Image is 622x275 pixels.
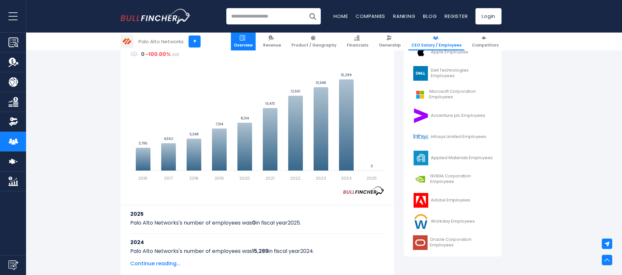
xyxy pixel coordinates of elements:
a: Accenture plc Employees [409,107,497,125]
a: + [189,35,201,48]
a: Ranking [393,13,415,20]
img: NVDA logo [413,172,428,186]
text: 2020 [239,175,250,181]
a: Revenue [260,33,284,50]
a: Financials [344,33,371,50]
a: Home [333,13,348,20]
span: 2025 [172,53,179,57]
a: NVIDIA Corporation Employees [409,170,497,188]
text: 2023 [316,175,326,181]
img: WDAY logo [413,214,429,229]
span: Accenture plc Employees [431,113,485,118]
span: 2025 [288,219,300,227]
span: NVIDIA Corporation Employees [430,173,493,185]
text: 2022 [290,175,301,181]
text: 3,795 [139,141,148,146]
text: 7,014 [216,122,223,127]
a: Apple Employees [409,43,497,61]
span: Applied Materials Employees [431,155,493,161]
img: graph_employee_icon.svg [130,50,138,58]
span: Infosys Limited Employees [431,134,486,140]
a: Microsoft Corporation Employees [409,86,497,103]
a: Register [445,13,468,20]
text: 13,948 [316,80,326,85]
img: INFY logo [413,130,429,144]
a: Blog [423,13,437,20]
img: ACN logo [413,108,429,123]
text: 5,348 [190,132,199,137]
span: Dell Technologies Employees [431,68,493,79]
span: Revenue [263,43,281,48]
a: Ownership [376,33,404,50]
img: ADBE logo [413,193,429,208]
a: Adobe Employees [409,191,497,209]
a: Companies [356,13,385,20]
a: Login [475,8,502,24]
text: 0 [371,164,373,169]
text: 2025 [366,175,377,181]
a: Applied Materials Employees [409,149,497,167]
button: Search [304,8,321,24]
a: Go to homepage [120,9,191,24]
img: DELL logo [413,66,429,81]
img: Ownership [8,117,18,127]
a: Oracle Corporation Employees [409,234,497,252]
div: Palo Alto Networks [138,38,184,45]
a: Workday Employees [409,213,497,230]
span: Adobe Employees [431,198,470,203]
img: AAPL logo [413,45,429,60]
text: 2017 [164,175,173,181]
span: Financials [347,43,368,48]
span: Microsoft Corporation Employees [429,89,493,100]
text: 2024 [341,175,352,181]
text: 4,562 [164,136,173,141]
text: 12,561 [291,89,300,94]
strong: 0 [141,50,145,58]
text: 10,473 [265,101,275,106]
p: Palo Alto Networks's number of employees was in fiscal year . [130,219,384,227]
span: Product / Geography [291,43,336,48]
span: CEO Salary / Employees [411,43,461,48]
a: Overview [231,33,256,50]
span: Workday Employees [431,219,475,224]
span: Overview [234,43,253,48]
a: Infosys Limited Employees [409,128,497,146]
text: 2019 [215,175,224,181]
text: 2016 [138,175,148,181]
text: 2018 [189,175,198,181]
text: 2021 [265,175,275,181]
a: CEO Salary / Employees [408,33,464,50]
img: PANW logo [121,35,133,48]
a: Competitors [469,33,502,50]
p: Palo Alto Networks's number of employees was in fiscal year . [130,247,384,255]
text: 15,289 [341,73,352,77]
span: Continue reading... [130,260,384,268]
span: Ownership [379,43,401,48]
strong: -100.00% [146,50,171,58]
img: AMAT logo [413,151,429,165]
span: Competitors [472,43,499,48]
img: MSFT logo [413,87,427,102]
span: Oracle Corporation Employees [430,237,493,248]
a: Product / Geography [289,33,339,50]
h3: 2025 [130,210,384,218]
b: 15,289 [252,247,268,255]
text: 8,014 [241,116,249,121]
img: Bullfincher logo [120,9,191,24]
span: Apple Employees [431,49,468,55]
span: 2024 [300,247,313,255]
svg: Palo Alto Networks's Employees Trend [130,35,384,182]
h3: 2024 [130,238,384,246]
b: 0 [252,219,256,227]
a: Dell Technologies Employees [409,64,497,82]
img: ORCL logo [413,235,428,250]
